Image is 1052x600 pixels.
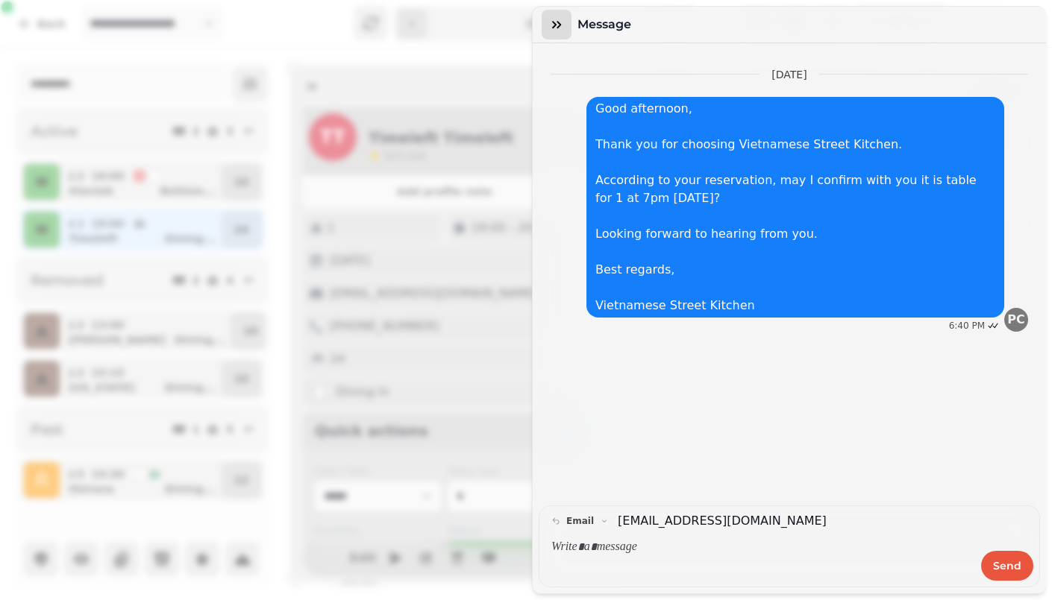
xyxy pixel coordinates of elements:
p: Thank you for choosing Vietnamese Street Kitchen. [595,136,995,154]
button: Send [981,551,1033,581]
a: [EMAIL_ADDRESS][DOMAIN_NAME] [618,512,827,530]
div: 6:40 PM [949,320,986,332]
p: [DATE] [771,67,807,82]
p: Vietnamese Street Kitchen [595,297,995,315]
p: Best regards, [595,261,995,279]
h3: Message [577,16,637,34]
span: Send [993,560,1021,571]
p: Good afternoon, [595,100,995,118]
p: Looking forward to hearing from you. [595,225,995,243]
span: PC [1007,314,1024,326]
button: email [545,512,615,530]
p: According to your reservation, may I confirm with you it is table for 1 at 7pm [DATE]? [595,171,995,207]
